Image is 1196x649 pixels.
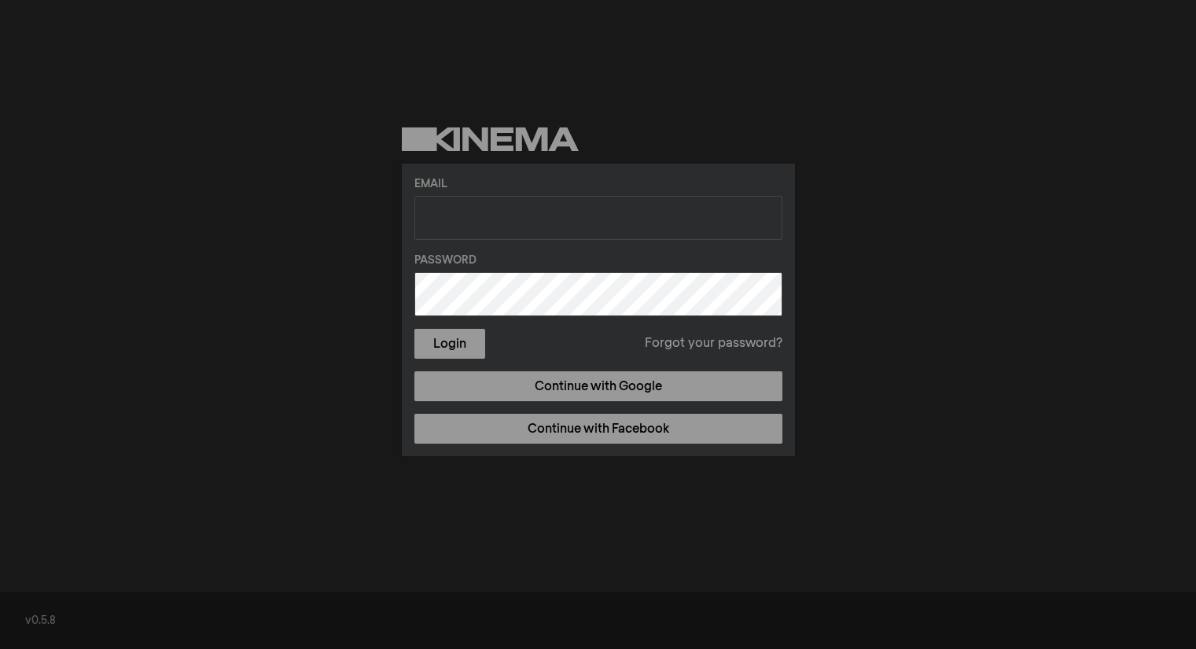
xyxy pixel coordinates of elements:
[645,334,782,353] a: Forgot your password?
[414,329,485,359] button: Login
[414,371,782,401] a: Continue with Google
[414,414,782,444] a: Continue with Facebook
[414,176,782,193] label: Email
[25,613,1171,629] div: v0.5.8
[414,253,782,269] label: Password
